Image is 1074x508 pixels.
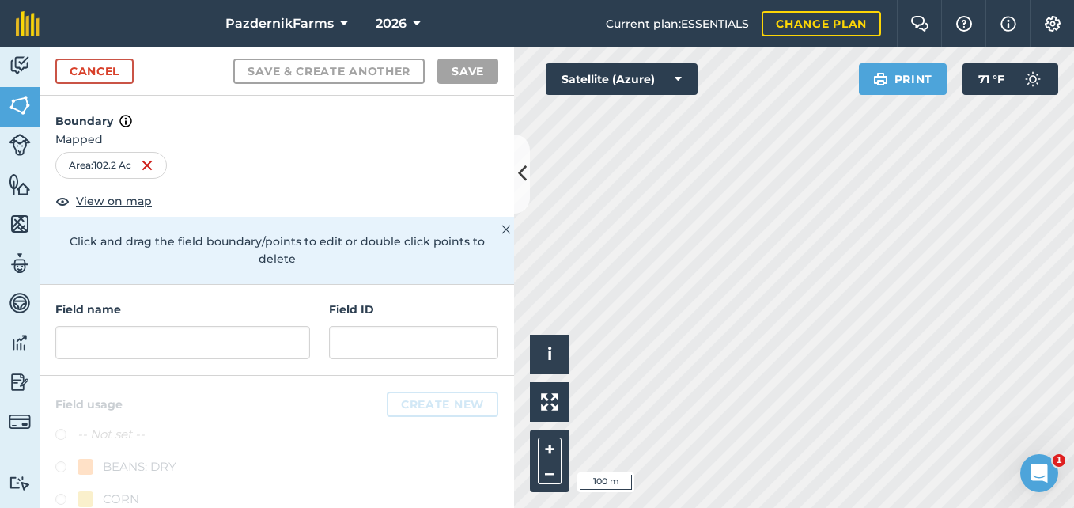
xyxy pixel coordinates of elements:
img: Two speech bubbles overlapping with the left bubble in the forefront [910,16,929,32]
img: svg+xml;base64,PD94bWwgdmVyc2lvbj0iMS4wIiBlbmNvZGluZz0idXRmLTgiPz4KPCEtLSBHZW5lcmF0b3I6IEFkb2JlIE... [9,54,31,78]
img: fieldmargin Logo [16,11,40,36]
img: Four arrows, one pointing top left, one top right, one bottom right and the last bottom left [541,393,558,411]
h4: Field name [55,301,310,318]
img: A cog icon [1043,16,1062,32]
img: svg+xml;base64,PD94bWwgdmVyc2lvbj0iMS4wIiBlbmNvZGluZz0idXRmLTgiPz4KPCEtLSBHZW5lcmF0b3I6IEFkb2JlIE... [9,252,31,275]
h4: Boundary [40,96,514,131]
button: View on map [55,191,152,210]
span: Mapped [40,131,514,148]
p: Click and drag the field boundary/points to edit or double click points to delete [55,233,498,268]
span: Current plan : ESSENTIALS [606,15,749,32]
span: 71 ° F [978,63,1004,95]
img: svg+xml;base64,PD94bWwgdmVyc2lvbj0iMS4wIiBlbmNvZGluZz0idXRmLTgiPz4KPCEtLSBHZW5lcmF0b3I6IEFkb2JlIE... [9,331,31,354]
img: svg+xml;base64,PHN2ZyB4bWxucz0iaHR0cDovL3d3dy53My5vcmcvMjAwMC9zdmciIHdpZHRoPSIxNiIgaGVpZ2h0PSIyNC... [141,156,153,175]
img: svg+xml;base64,PHN2ZyB4bWxucz0iaHR0cDovL3d3dy53My5vcmcvMjAwMC9zdmciIHdpZHRoPSI1NiIgaGVpZ2h0PSI2MC... [9,172,31,196]
a: Change plan [762,11,881,36]
a: Cancel [55,59,134,84]
iframe: Intercom live chat [1020,454,1058,492]
img: svg+xml;base64,PHN2ZyB4bWxucz0iaHR0cDovL3d3dy53My5vcmcvMjAwMC9zdmciIHdpZHRoPSI1NiIgaGVpZ2h0PSI2MC... [9,212,31,236]
span: View on map [76,192,152,210]
button: + [538,438,562,461]
span: i [547,344,552,364]
button: 71 °F [962,63,1058,95]
img: svg+xml;base64,PHN2ZyB4bWxucz0iaHR0cDovL3d3dy53My5vcmcvMjAwMC9zdmciIHdpZHRoPSI1NiIgaGVpZ2h0PSI2MC... [9,93,31,117]
img: svg+xml;base64,PD94bWwgdmVyc2lvbj0iMS4wIiBlbmNvZGluZz0idXRmLTgiPz4KPCEtLSBHZW5lcmF0b3I6IEFkb2JlIE... [1017,63,1049,95]
img: svg+xml;base64,PHN2ZyB4bWxucz0iaHR0cDovL3d3dy53My5vcmcvMjAwMC9zdmciIHdpZHRoPSIyMiIgaGVpZ2h0PSIzMC... [501,220,511,239]
img: svg+xml;base64,PHN2ZyB4bWxucz0iaHR0cDovL3d3dy53My5vcmcvMjAwMC9zdmciIHdpZHRoPSIxNyIgaGVpZ2h0PSIxNy... [1000,14,1016,33]
img: A question mark icon [955,16,974,32]
span: 1 [1053,454,1065,467]
img: svg+xml;base64,PHN2ZyB4bWxucz0iaHR0cDovL3d3dy53My5vcmcvMjAwMC9zdmciIHdpZHRoPSIxNyIgaGVpZ2h0PSIxNy... [119,112,132,131]
span: PazdernikFarms [225,14,334,33]
div: Area : 102.2 Ac [55,152,167,179]
img: svg+xml;base64,PD94bWwgdmVyc2lvbj0iMS4wIiBlbmNvZGluZz0idXRmLTgiPz4KPCEtLSBHZW5lcmF0b3I6IEFkb2JlIE... [9,134,31,156]
button: Satellite (Azure) [546,63,698,95]
button: Save [437,59,498,84]
img: svg+xml;base64,PHN2ZyB4bWxucz0iaHR0cDovL3d3dy53My5vcmcvMjAwMC9zdmciIHdpZHRoPSIxOCIgaGVpZ2h0PSIyNC... [55,191,70,210]
img: svg+xml;base64,PD94bWwgdmVyc2lvbj0iMS4wIiBlbmNvZGluZz0idXRmLTgiPz4KPCEtLSBHZW5lcmF0b3I6IEFkb2JlIE... [9,411,31,433]
button: Save & Create Another [233,59,425,84]
button: Print [859,63,947,95]
img: svg+xml;base64,PD94bWwgdmVyc2lvbj0iMS4wIiBlbmNvZGluZz0idXRmLTgiPz4KPCEtLSBHZW5lcmF0b3I6IEFkb2JlIE... [9,370,31,394]
img: svg+xml;base64,PD94bWwgdmVyc2lvbj0iMS4wIiBlbmNvZGluZz0idXRmLTgiPz4KPCEtLSBHZW5lcmF0b3I6IEFkb2JlIE... [9,476,31,491]
button: – [538,461,562,484]
img: svg+xml;base64,PD94bWwgdmVyc2lvbj0iMS4wIiBlbmNvZGluZz0idXRmLTgiPz4KPCEtLSBHZW5lcmF0b3I6IEFkb2JlIE... [9,291,31,315]
span: 2026 [376,14,407,33]
img: svg+xml;base64,PHN2ZyB4bWxucz0iaHR0cDovL3d3dy53My5vcmcvMjAwMC9zdmciIHdpZHRoPSIxOSIgaGVpZ2h0PSIyNC... [873,70,888,89]
h4: Field ID [329,301,498,318]
button: i [530,335,569,374]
